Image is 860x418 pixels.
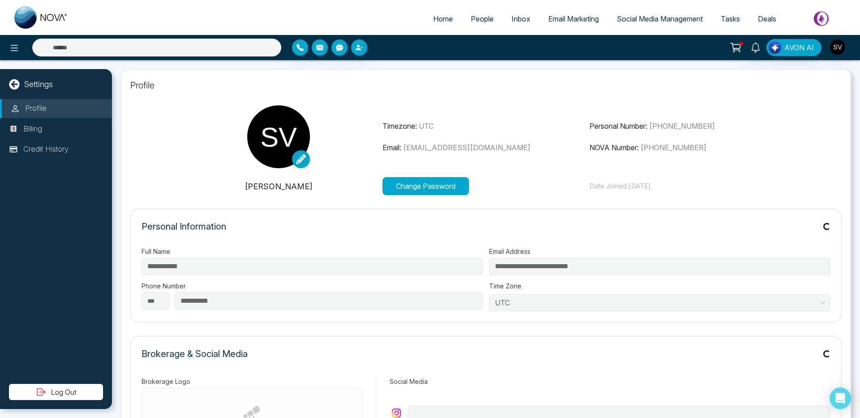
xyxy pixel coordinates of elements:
p: Timezone: [383,121,590,131]
p: Email: [383,142,590,153]
button: Log Out [9,384,103,400]
img: User Avatar [830,39,845,55]
img: Market-place.gif [790,9,855,29]
span: [PHONE_NUMBER] [641,143,706,152]
label: Full Name [142,247,483,256]
span: Social Media Management [617,14,703,23]
a: Social Media Management [608,10,712,27]
p: Billing [23,123,42,135]
span: Inbox [512,14,530,23]
div: Open Intercom Messenger [830,388,851,409]
span: Email Marketing [548,14,599,23]
p: Brokerage & Social Media [142,347,248,361]
label: Time Zone [489,281,830,291]
p: Personal Number: [589,121,797,131]
label: Email Address [489,247,830,256]
p: Credit History [23,144,69,155]
a: Home [424,10,462,27]
span: AVON AI [784,42,814,53]
p: Settings [24,78,53,90]
span: People [471,14,494,23]
label: Social Media [390,377,830,386]
p: [PERSON_NAME] [175,180,383,192]
img: Lead Flow [769,41,781,54]
a: Inbox [503,10,539,27]
span: UTC [419,122,434,131]
p: Profile [130,78,842,92]
button: AVON AI [766,39,821,56]
p: Date Joined: [DATE] [589,181,797,192]
a: People [462,10,503,27]
img: Nova CRM Logo [14,6,68,29]
p: Personal Information [142,220,226,233]
span: UTC [495,296,825,309]
a: Deals [749,10,785,27]
a: Tasks [712,10,749,27]
span: [PHONE_NUMBER] [649,122,715,131]
p: Profile [25,103,47,114]
span: Deals [758,14,776,23]
button: Change Password [383,177,469,195]
label: Phone Number [142,281,483,291]
p: NOVA Number: [589,142,797,153]
label: Brokerage Logo [142,377,362,386]
a: Email Marketing [539,10,608,27]
span: Tasks [721,14,740,23]
span: Home [433,14,453,23]
span: [EMAIL_ADDRESS][DOMAIN_NAME] [403,143,530,152]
